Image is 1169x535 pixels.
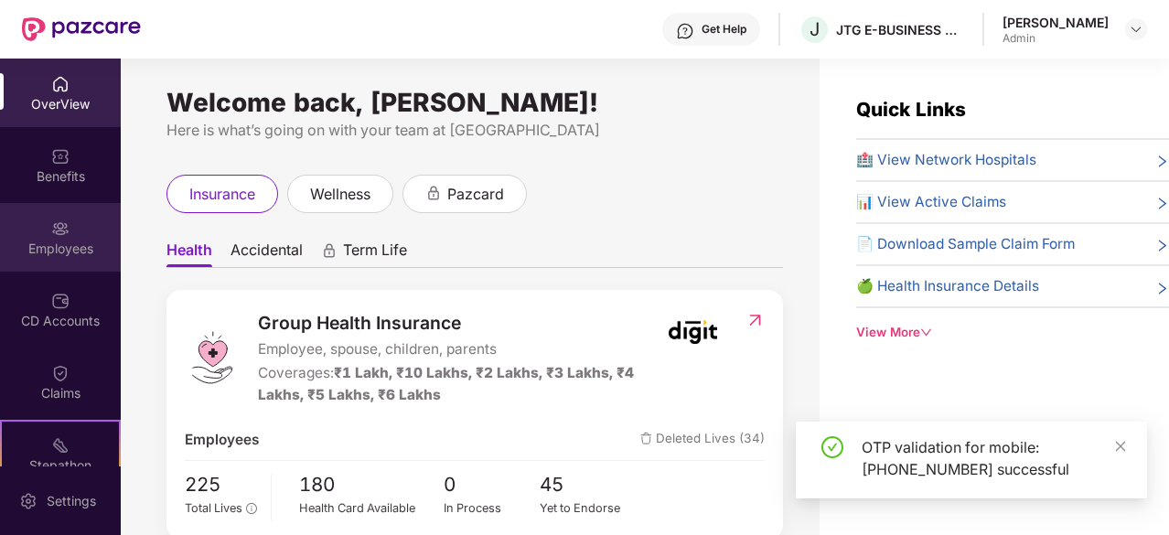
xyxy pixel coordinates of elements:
[258,364,634,403] span: ₹1 Lakh, ₹10 Lakhs, ₹2 Lakhs, ₹3 Lakhs, ₹4 Lakhs, ₹5 Lakhs, ₹6 Lakhs
[856,191,1006,213] span: 📊 View Active Claims
[444,499,541,518] div: In Process
[1114,440,1127,453] span: close
[51,147,70,166] img: svg+xml;base64,PHN2ZyBpZD0iQmVuZWZpdHMiIHhtbG5zPSJodHRwOi8vd3d3LnczLm9yZy8yMDAwL3N2ZyIgd2lkdGg9Ij...
[1155,237,1169,255] span: right
[1155,195,1169,213] span: right
[540,499,637,518] div: Yet to Endorse
[447,183,504,206] span: pazcard
[310,183,370,206] span: wellness
[51,292,70,310] img: svg+xml;base64,PHN2ZyBpZD0iQ0RfQWNjb3VudHMiIGRhdGEtbmFtZT0iQ0QgQWNjb3VudHMiIHhtbG5zPSJodHRwOi8vd3...
[51,75,70,93] img: svg+xml;base64,PHN2ZyBpZD0iSG9tZSIgeG1sbnM9Imh0dHA6Ly93d3cudzMub3JnLzIwMDAvc3ZnIiB3aWR0aD0iMjAiIG...
[258,362,658,406] div: Coverages:
[1003,14,1109,31] div: [PERSON_NAME]
[51,364,70,382] img: svg+xml;base64,PHN2ZyBpZD0iQ2xhaW0iIHhtbG5zPSJodHRwOi8vd3d3LnczLm9yZy8yMDAwL3N2ZyIgd2lkdGg9IjIwIi...
[856,149,1036,171] span: 🏥 View Network Hospitals
[821,436,843,458] span: check-circle
[231,241,303,267] span: Accidental
[862,436,1125,480] div: OTP validation for mobile: [PHONE_NUMBER] successful
[258,338,658,360] span: Employee, spouse, children, parents
[185,501,242,515] span: Total Lives
[166,119,783,142] div: Here is what’s going on with your team at [GEOGRAPHIC_DATA]
[166,241,212,267] span: Health
[676,22,694,40] img: svg+xml;base64,PHN2ZyBpZD0iSGVscC0zMngzMiIgeG1sbnM9Imh0dHA6Ly93d3cudzMub3JnLzIwMDAvc3ZnIiB3aWR0aD...
[836,21,964,38] div: JTG E-BUSINESS SOFTWARE PRIVATE LIMITED
[166,95,783,110] div: Welcome back, [PERSON_NAME]!
[640,429,765,451] span: Deleted Lives (34)
[51,436,70,455] img: svg+xml;base64,PHN2ZyB4bWxucz0iaHR0cDovL3d3dy53My5vcmcvMjAwMC9zdmciIHdpZHRoPSIyMSIgaGVpZ2h0PSIyMC...
[856,275,1039,297] span: 🍏 Health Insurance Details
[258,309,658,337] span: Group Health Insurance
[1155,279,1169,297] span: right
[1003,31,1109,46] div: Admin
[810,18,820,40] span: J
[321,242,338,259] div: animation
[185,330,240,385] img: logo
[343,241,407,267] span: Term Life
[246,503,256,513] span: info-circle
[185,470,257,500] span: 225
[425,185,442,201] div: animation
[19,492,38,510] img: svg+xml;base64,PHN2ZyBpZD0iU2V0dGluZy0yMHgyMCIgeG1sbnM9Imh0dHA6Ly93d3cudzMub3JnLzIwMDAvc3ZnIiB3aW...
[640,433,652,444] img: deleteIcon
[1129,22,1143,37] img: svg+xml;base64,PHN2ZyBpZD0iRHJvcGRvd24tMzJ4MzIiIHhtbG5zPSJodHRwOi8vd3d3LnczLm9yZy8yMDAwL3N2ZyIgd2...
[856,98,966,121] span: Quick Links
[185,429,259,451] span: Employees
[299,470,444,500] span: 180
[745,311,765,329] img: RedirectIcon
[920,326,932,338] span: down
[299,499,444,518] div: Health Card Available
[444,470,541,500] span: 0
[659,309,727,355] img: insurerIcon
[702,22,746,37] div: Get Help
[189,183,255,206] span: insurance
[51,219,70,238] img: svg+xml;base64,PHN2ZyBpZD0iRW1wbG95ZWVzIiB4bWxucz0iaHR0cDovL3d3dy53My5vcmcvMjAwMC9zdmciIHdpZHRoPS...
[41,492,102,510] div: Settings
[540,470,637,500] span: 45
[856,233,1075,255] span: 📄 Download Sample Claim Form
[1155,153,1169,171] span: right
[2,456,119,475] div: Stepathon
[856,323,1169,342] div: View More
[22,17,141,41] img: New Pazcare Logo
